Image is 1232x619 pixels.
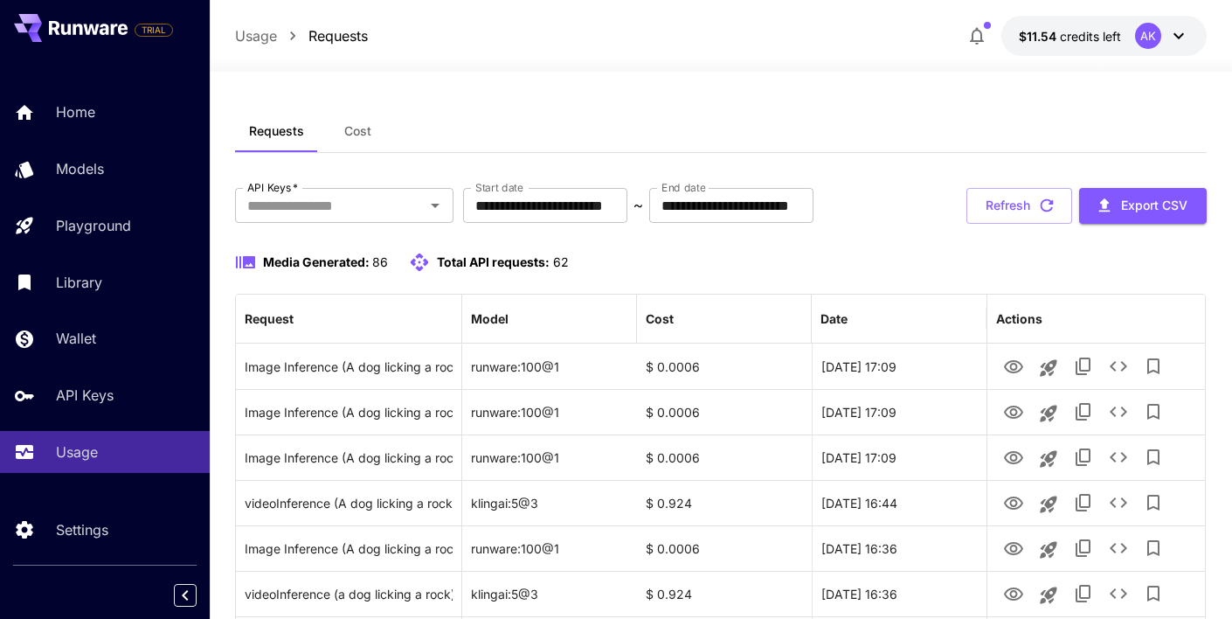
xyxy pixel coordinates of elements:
button: Open [423,193,447,218]
button: View [996,348,1031,384]
div: 22 Sep, 2025 16:44 [812,480,986,525]
div: $ 0.0006 [637,525,812,571]
button: View [996,393,1031,429]
p: Home [56,101,95,122]
span: Add your payment card to enable full platform functionality. [135,19,173,40]
a: Usage [235,25,277,46]
button: Launch in playground [1031,351,1066,386]
div: runware:100@1 [462,344,637,389]
button: Add to library [1136,576,1171,611]
div: Click to copy prompt [245,526,452,571]
div: klingai:5@3 [462,571,637,616]
button: Copy TaskUUID [1066,576,1101,611]
div: 22 Sep, 2025 17:09 [812,435,986,480]
div: runware:100@1 [462,525,637,571]
div: runware:100@1 [462,435,637,480]
button: View [996,575,1031,611]
button: See details [1101,531,1136,566]
div: AK [1135,23,1161,49]
button: See details [1101,485,1136,520]
span: 86 [372,254,388,269]
div: 22 Sep, 2025 16:36 [812,525,986,571]
div: 22 Sep, 2025 16:36 [812,571,986,616]
button: Copy TaskUUID [1066,349,1101,384]
div: $ 0.0006 [637,344,812,389]
span: Requests [249,123,304,139]
button: See details [1101,576,1136,611]
button: Add to library [1136,394,1171,429]
span: $11.54 [1019,29,1060,44]
div: 22 Sep, 2025 17:09 [812,344,986,389]
div: $ 0.924 [637,480,812,525]
div: Click to copy prompt [245,435,452,480]
p: API Keys [56,385,114,406]
div: Date [820,311,848,326]
button: Copy TaskUUID [1066,531,1101,566]
div: klingai:5@3 [462,480,637,525]
button: See details [1101,440,1136,475]
button: View [996,484,1031,520]
button: Copy TaskUUID [1066,440,1101,475]
div: 22 Sep, 2025 17:09 [812,389,986,435]
button: See details [1101,349,1136,384]
div: Collapse sidebar [187,580,210,611]
button: View [996,439,1031,475]
div: Actions [996,311,1042,326]
p: ~ [633,195,643,216]
button: Copy TaskUUID [1066,485,1101,520]
button: Launch in playground [1031,532,1066,567]
button: Add to library [1136,531,1171,566]
p: Wallet [56,328,96,349]
span: 62 [553,254,569,269]
p: Library [56,272,102,293]
button: Collapse sidebar [174,584,197,607]
div: Click to copy prompt [245,572,452,616]
p: Usage [56,442,98,463]
a: Requests [308,25,368,46]
label: API Keys [247,180,298,195]
button: Copy TaskUUID [1066,394,1101,429]
div: Cost [646,311,674,326]
button: Launch in playground [1031,487,1066,522]
div: $ 0.0006 [637,389,812,435]
div: $ 0.0006 [637,435,812,480]
span: credits left [1060,29,1121,44]
label: End date [661,180,705,195]
span: Total API requests: [437,254,550,269]
p: Models [56,158,104,179]
button: Add to library [1136,440,1171,475]
nav: breadcrumb [235,25,368,46]
div: $ 0.924 [637,571,812,616]
button: Launch in playground [1031,442,1066,476]
span: TRIAL [135,24,172,37]
p: Settings [56,519,108,540]
div: Model [471,311,509,326]
button: Export CSV [1079,188,1207,224]
button: Launch in playground [1031,396,1066,431]
p: Playground [56,215,131,236]
button: Launch in playground [1031,578,1066,613]
button: Add to library [1136,485,1171,520]
div: $11.5446 [1019,27,1121,45]
div: Click to copy prompt [245,481,452,525]
span: Cost [344,123,371,139]
button: See details [1101,394,1136,429]
label: Start date [475,180,523,195]
button: View [996,530,1031,566]
button: $11.5446AK [1001,16,1207,56]
button: Add to library [1136,349,1171,384]
button: Refresh [966,188,1072,224]
div: runware:100@1 [462,389,637,435]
